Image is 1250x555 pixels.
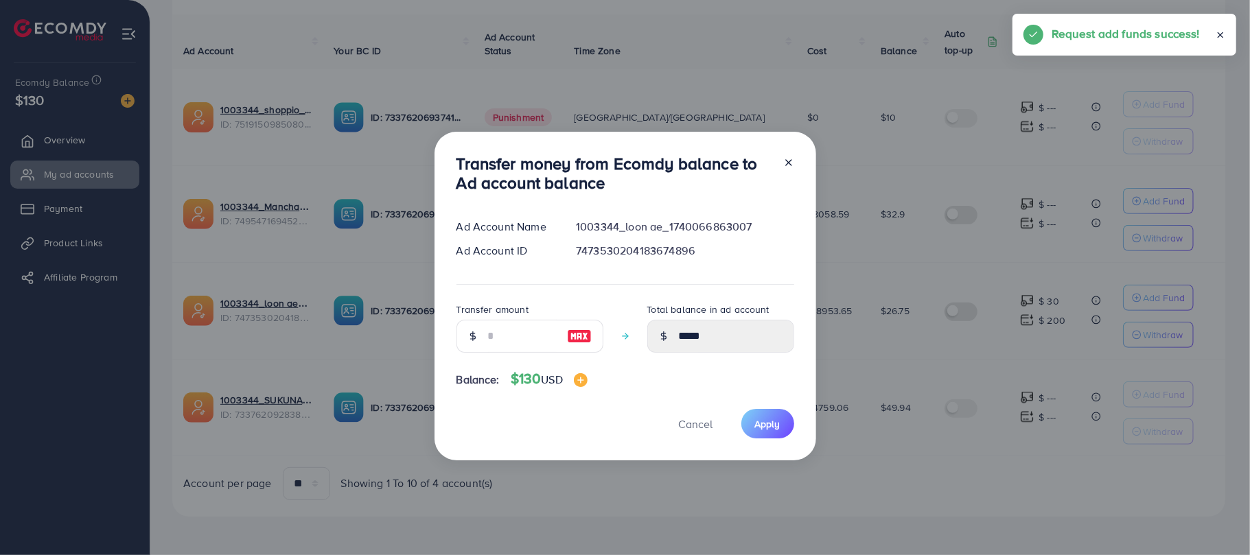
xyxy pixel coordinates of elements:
span: Cancel [679,416,713,432]
img: image [567,328,592,344]
span: Balance: [456,372,500,388]
img: image [574,373,588,387]
h5: Request add funds success! [1052,25,1200,43]
div: Ad Account ID [445,243,566,259]
div: 1003344_loon ae_1740066863007 [565,219,805,235]
span: Apply [755,417,780,431]
button: Apply [741,409,794,438]
h3: Transfer money from Ecomdy balance to Ad account balance [456,154,772,193]
div: Ad Account Name [445,219,566,235]
span: USD [541,372,562,387]
button: Cancel [662,409,730,438]
label: Total balance in ad account [647,303,769,316]
label: Transfer amount [456,303,529,316]
iframe: Chat [1192,493,1240,545]
h4: $130 [511,370,588,388]
div: 7473530204183674896 [565,243,805,259]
